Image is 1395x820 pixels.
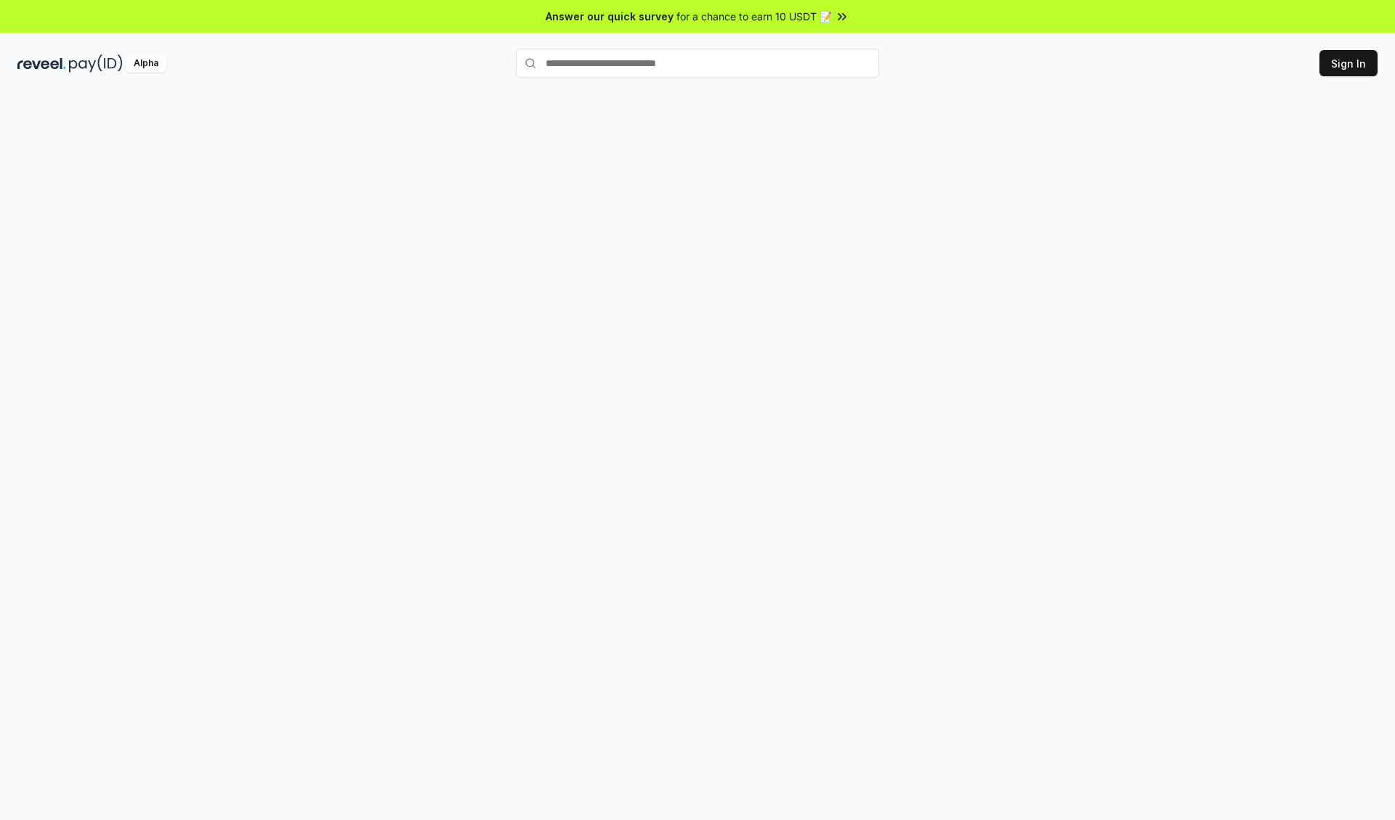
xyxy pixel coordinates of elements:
img: reveel_dark [17,54,66,73]
span: Answer our quick survey [546,9,674,24]
button: Sign In [1319,50,1378,76]
span: for a chance to earn 10 USDT 📝 [676,9,832,24]
div: Alpha [126,54,166,73]
img: pay_id [69,54,123,73]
